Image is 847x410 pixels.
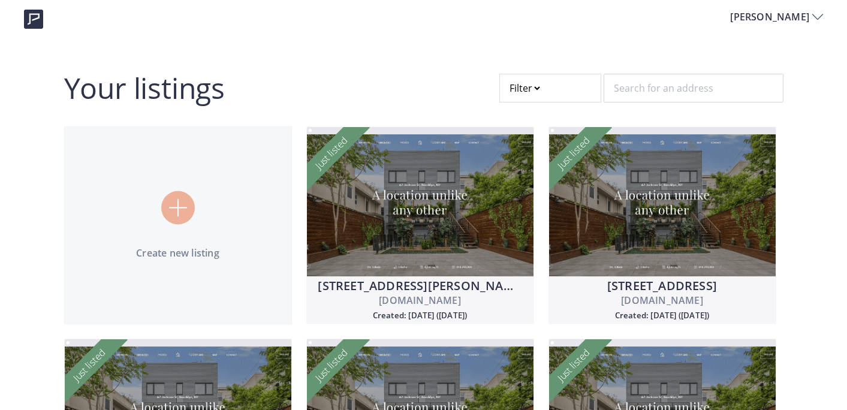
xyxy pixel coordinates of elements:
h2: Your listings [64,74,225,103]
p: Create new listing [65,246,291,260]
span: [PERSON_NAME] [730,10,812,24]
a: Create new listing [64,126,292,324]
img: logo [24,10,43,29]
input: Search for an address [604,74,783,103]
